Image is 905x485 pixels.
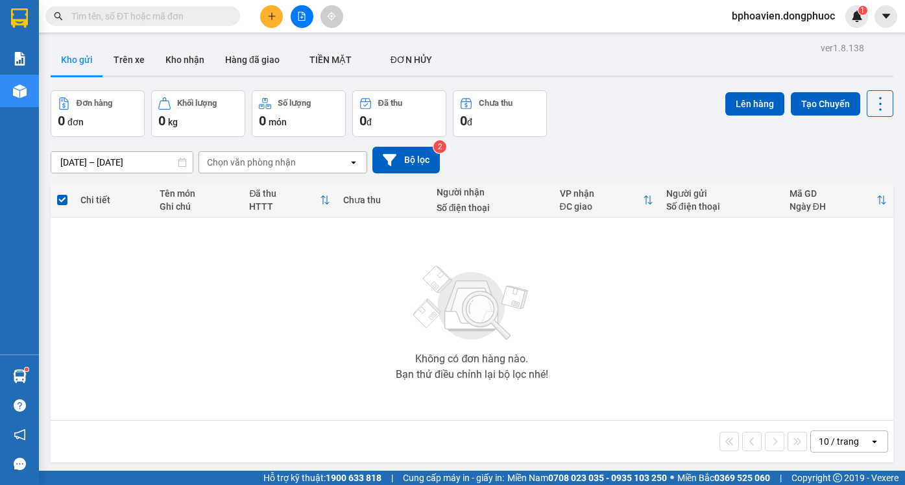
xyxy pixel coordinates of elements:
div: Đơn hàng [77,99,112,108]
span: question-circle [14,399,26,412]
span: Cung cấp máy in - giấy in: [403,471,504,485]
span: copyright [833,473,842,482]
span: TIỀN MẶT [309,55,352,65]
button: caret-down [875,5,897,28]
button: Trên xe [103,44,155,75]
div: Số điện thoại [666,201,777,212]
sup: 1 [858,6,867,15]
span: ⚪️ [670,475,674,480]
div: ĐC giao [560,201,643,212]
span: caret-down [880,10,892,22]
sup: 2 [433,140,446,153]
div: Ghi chú [160,201,237,212]
button: Chưa thu0đ [453,90,547,137]
div: Chi tiết [80,195,147,205]
div: Chưa thu [479,99,513,108]
span: 0 [58,113,65,129]
div: VP nhận [560,188,643,199]
div: Đã thu [249,188,319,199]
img: logo-vxr [11,8,28,28]
span: 1 [860,6,865,15]
button: Kho gửi [51,44,103,75]
th: Toggle SortBy [553,183,660,218]
div: Chưa thu [343,195,424,205]
div: 10 / trang [819,435,859,448]
span: bphoavien.dongphuoc [721,8,845,24]
span: message [14,458,26,470]
span: aim [327,12,336,21]
button: Đơn hàng0đơn [51,90,145,137]
span: 0 [259,113,266,129]
span: ĐƠN HỦY [391,55,432,65]
div: Khối lượng [177,99,217,108]
button: Khối lượng0kg [151,90,245,137]
strong: 0708 023 035 - 0935 103 250 [548,473,667,483]
button: Bộ lọc [372,147,440,173]
svg: open [348,157,359,168]
img: solution-icon [13,52,27,66]
button: Đã thu0đ [352,90,446,137]
div: HTTT [249,201,319,212]
div: Ngày ĐH [790,201,876,212]
div: Mã GD [790,188,876,199]
span: đơn [67,117,84,127]
span: đ [467,117,472,127]
div: ver 1.8.138 [821,41,864,55]
strong: 1900 633 818 [326,473,381,483]
div: Chọn văn phòng nhận [207,156,296,169]
span: 0 [359,113,367,129]
img: svg+xml;base64,PHN2ZyBjbGFzcz0ibGlzdC1wbHVnX19zdmciIHhtbG5zPSJodHRwOi8vd3d3LnczLm9yZy8yMDAwL3N2Zy... [407,258,537,349]
button: file-add [291,5,313,28]
span: 0 [158,113,165,129]
input: Select a date range. [51,152,193,173]
input: Tìm tên, số ĐT hoặc mã đơn [71,9,224,23]
span: search [54,12,63,21]
span: | [391,471,393,485]
span: Miền Bắc [677,471,770,485]
div: Số điện thoại [437,203,547,213]
button: Kho nhận [155,44,215,75]
span: plus [267,12,276,21]
span: 0 [460,113,467,129]
button: Lên hàng [725,92,784,116]
span: Hỗ trợ kỹ thuật: [263,471,381,485]
button: aim [320,5,343,28]
img: icon-new-feature [851,10,863,22]
div: Không có đơn hàng nào. [415,354,528,364]
div: Người nhận [437,187,547,197]
div: Người gửi [666,188,777,199]
th: Toggle SortBy [783,183,893,218]
span: món [269,117,287,127]
button: Hàng đã giao [215,44,290,75]
div: Đã thu [378,99,402,108]
span: Miền Nam [507,471,667,485]
span: kg [168,117,178,127]
svg: open [869,436,880,447]
img: warehouse-icon [13,369,27,383]
sup: 1 [25,367,29,371]
span: | [780,471,782,485]
strong: 0369 525 060 [714,473,770,483]
button: Tạo Chuyến [791,92,860,116]
div: Tên món [160,188,237,199]
span: notification [14,429,26,441]
div: Số lượng [278,99,311,108]
button: Số lượng0món [252,90,346,137]
div: Bạn thử điều chỉnh lại bộ lọc nhé! [396,369,548,380]
img: warehouse-icon [13,84,27,98]
th: Toggle SortBy [243,183,336,218]
span: file-add [297,12,306,21]
span: đ [367,117,372,127]
button: plus [260,5,283,28]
